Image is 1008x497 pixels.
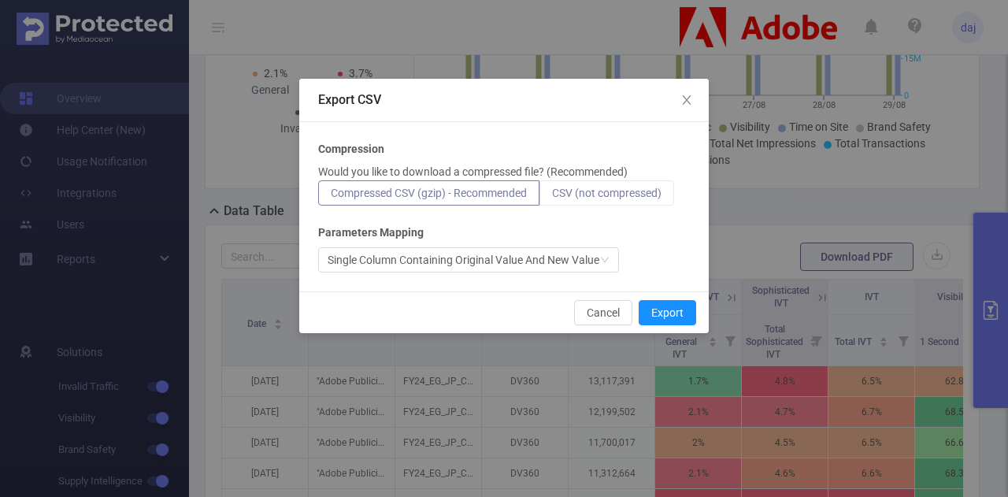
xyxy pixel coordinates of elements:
b: Parameters Mapping [318,224,424,241]
div: Single Column Containing Original Value And New Value [328,248,599,272]
b: Compression [318,141,384,158]
span: CSV (not compressed) [552,187,661,199]
span: Compressed CSV (gzip) - Recommended [331,187,527,199]
p: Would you like to download a compressed file? (Recommended) [318,164,628,180]
button: Close [665,79,709,123]
i: icon: down [600,255,610,266]
i: icon: close [680,94,693,106]
button: Export [639,300,696,325]
div: Export CSV [318,91,690,109]
button: Cancel [574,300,632,325]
